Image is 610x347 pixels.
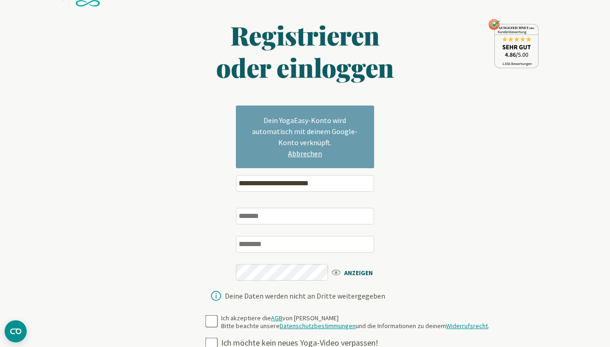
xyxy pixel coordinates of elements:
a: Abbrechen [245,148,365,159]
div: Dein YogaEasy-Konto wird automatisch mit deinem Google-Konto verknüpft. [236,106,374,168]
button: CMP-Widget öffnen [5,320,27,342]
a: Widerrufsrecht [446,322,488,330]
a: Datenschutzbestimmungen [280,322,356,330]
h1: Registrieren oder einloggen [127,19,483,83]
img: ausgezeichnet_seal.png [488,19,539,68]
span: ANZEIGEN [330,266,383,278]
a: AGB [271,314,282,322]
div: Deine Daten werden nicht an Dritte weitergegeben [225,292,385,300]
div: Ich akzeptiere die von [PERSON_NAME] Bitte beachte unsere und die Informationen zu deinem . [221,314,489,330]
